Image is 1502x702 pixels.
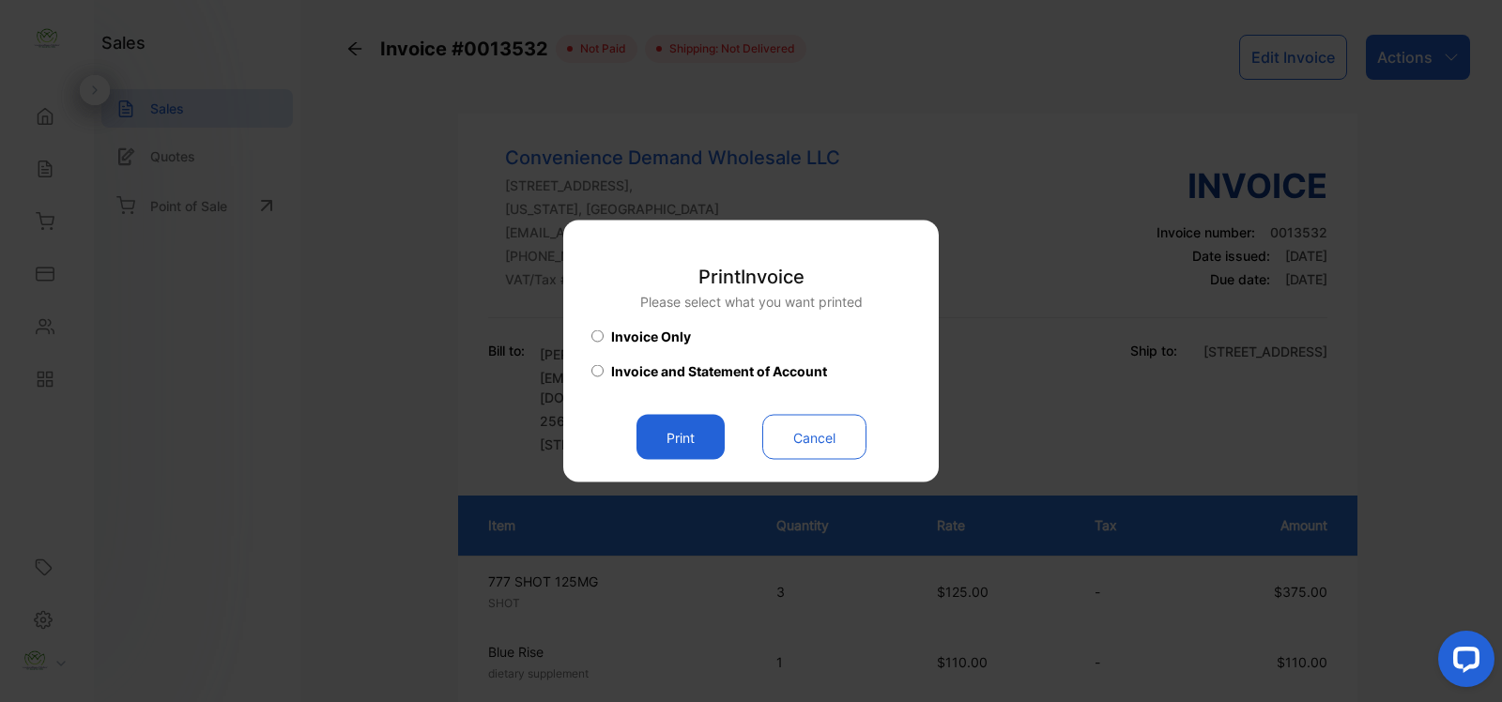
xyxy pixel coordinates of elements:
[611,327,691,346] span: Invoice Only
[636,415,725,460] button: Print
[640,292,863,312] p: Please select what you want printed
[640,263,863,291] p: Print Invoice
[611,361,827,381] span: Invoice and Statement of Account
[762,415,866,460] button: Cancel
[1423,623,1502,702] iframe: LiveChat chat widget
